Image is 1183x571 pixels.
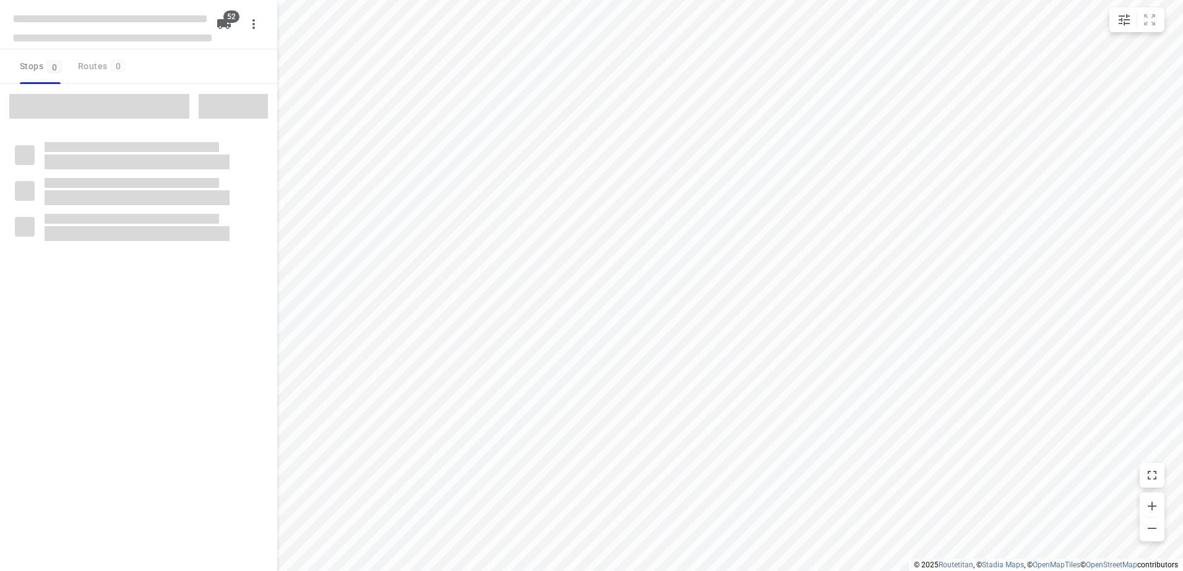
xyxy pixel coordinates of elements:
[1109,7,1164,32] div: small contained button group
[1112,7,1137,32] button: Map settings
[914,560,1178,569] li: © 2025 , © , © © contributors
[1086,560,1137,569] a: OpenStreetMap
[1033,560,1080,569] a: OpenMapTiles
[982,560,1024,569] a: Stadia Maps
[939,560,973,569] a: Routetitan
